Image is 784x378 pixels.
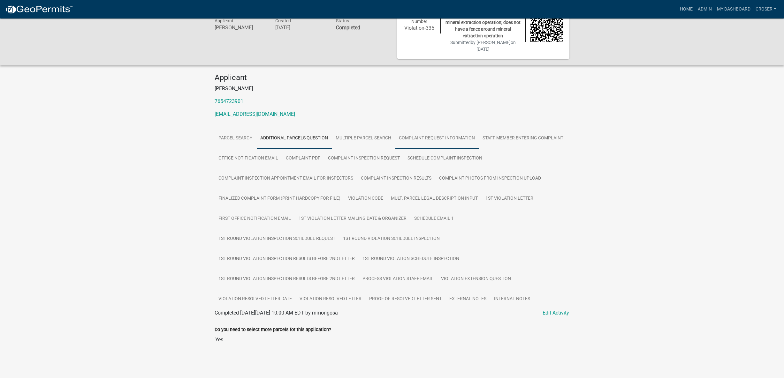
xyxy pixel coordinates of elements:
[753,3,779,15] a: croser
[215,18,234,23] span: Applicant
[215,98,244,104] a: 7654723901
[450,40,516,52] span: Submitted on [DATE]
[336,18,349,23] span: Status
[215,328,331,332] label: Do you need to select more parcels for this application?
[215,310,338,316] span: Completed [DATE][DATE] 10:00 AM EDT by mmongosa
[215,249,359,269] a: 1st Round Violation Inspection Results Before 2nd Letter
[366,289,446,309] a: Proof of Resolved Letter Sent
[324,148,404,169] a: Complaint Inspection Request
[296,289,366,309] a: Violation Resolved Letter
[359,249,463,269] a: 1st Round Violation Schedule Inspection
[359,269,438,289] a: Process Violation Staff Email
[404,148,486,169] a: Schedule Complaint Inspection
[215,25,266,31] h6: [PERSON_NAME]
[257,128,332,149] a: Additional Parcels Question
[282,148,324,169] a: Complaint PDF
[215,111,295,117] a: [EMAIL_ADDRESS][DOMAIN_NAME]
[357,168,436,189] a: Complaint Inspection Results
[482,189,537,209] a: 1st Violation Letter
[339,229,444,249] a: 1st Round Violation Schedule Inspection
[387,189,482,209] a: Mult. Parcel Legal Description Input
[491,289,534,309] a: Internal Notes
[275,18,291,23] span: Created
[215,189,345,209] a: Finalized Complaint Form (Print Hardcopy for File)
[215,128,257,149] a: Parcel search
[215,229,339,249] a: 1st Round Violation Inspection Schedule Request
[215,168,357,189] a: Complaint Inspection Appointment Email for Inspectors
[215,85,569,93] p: [PERSON_NAME]
[336,25,360,31] strong: Completed
[215,269,359,289] a: 1st Round Violation Inspection Results Before 2nd Letter
[295,209,411,229] a: 1st Violation Letter Mailing Date & Organizer
[403,25,436,31] h6: Violation-335
[411,19,427,24] span: Number
[677,3,695,15] a: Home
[332,128,395,149] a: Multiple Parcel Search
[395,128,479,149] a: Complaint Request Information
[543,309,569,317] a: Edit Activity
[411,209,458,229] a: Schedule Email 1
[471,40,511,45] span: by [PERSON_NAME]
[530,10,563,42] img: QR code
[695,3,714,15] a: Admin
[215,73,569,82] h4: Applicant
[275,25,326,31] h6: [DATE]
[436,168,545,189] a: Complaint Photos from Inspection Upload
[215,209,295,229] a: First Office Notification Email
[714,3,753,15] a: My Dashboard
[446,289,491,309] a: External Notes
[438,269,515,289] a: Violation Extension Question
[215,148,282,169] a: Office Notification Email
[479,128,567,149] a: Staff Member Entering Complaint
[345,189,387,209] a: Violation Code
[215,289,296,309] a: Violation Resolved Letter Date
